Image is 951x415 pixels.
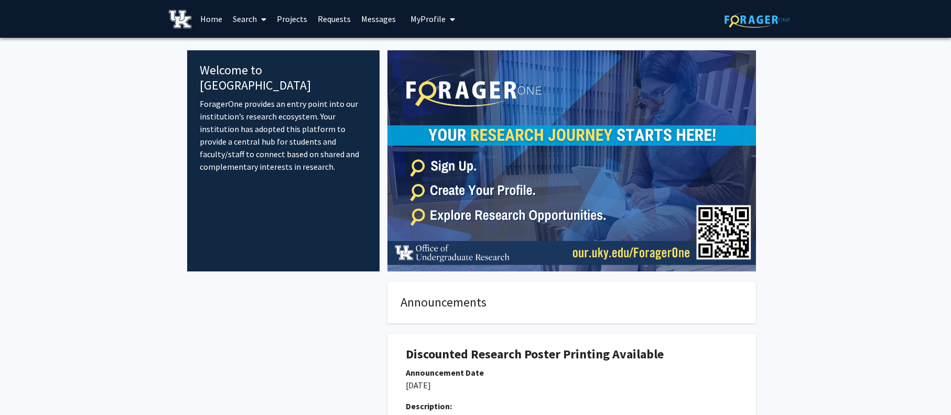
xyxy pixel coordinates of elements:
[401,295,743,310] h4: Announcements
[169,10,191,28] img: University of Kentucky Logo
[406,347,738,362] h1: Discounted Research Poster Printing Available
[8,368,45,407] iframe: Chat
[356,1,401,37] a: Messages
[312,1,356,37] a: Requests
[200,97,367,173] p: ForagerOne provides an entry point into our institution’s research ecosystem. Your institution ha...
[725,12,790,28] img: ForagerOne Logo
[406,366,738,379] div: Announcement Date
[200,63,367,93] h4: Welcome to [GEOGRAPHIC_DATA]
[410,14,446,24] span: My Profile
[228,1,272,37] a: Search
[406,400,738,412] div: Description:
[406,379,738,391] p: [DATE]
[272,1,312,37] a: Projects
[387,50,756,271] img: Cover Image
[195,1,228,37] a: Home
